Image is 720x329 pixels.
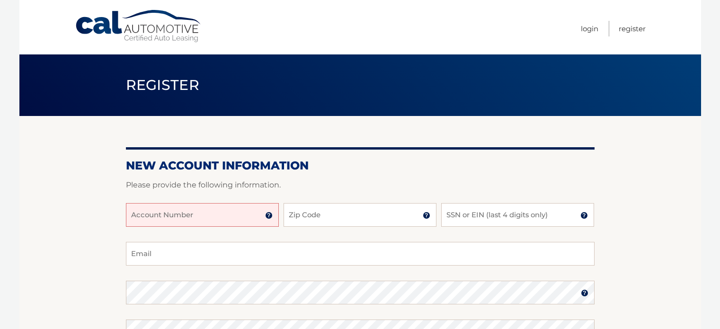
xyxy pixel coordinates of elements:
[284,203,436,227] input: Zip Code
[423,212,430,219] img: tooltip.svg
[265,212,273,219] img: tooltip.svg
[441,203,594,227] input: SSN or EIN (last 4 digits only)
[126,159,595,173] h2: New Account Information
[126,76,200,94] span: Register
[75,9,203,43] a: Cal Automotive
[126,178,595,192] p: Please provide the following information.
[126,242,595,266] input: Email
[581,21,598,36] a: Login
[580,212,588,219] img: tooltip.svg
[619,21,646,36] a: Register
[126,203,279,227] input: Account Number
[581,289,588,297] img: tooltip.svg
